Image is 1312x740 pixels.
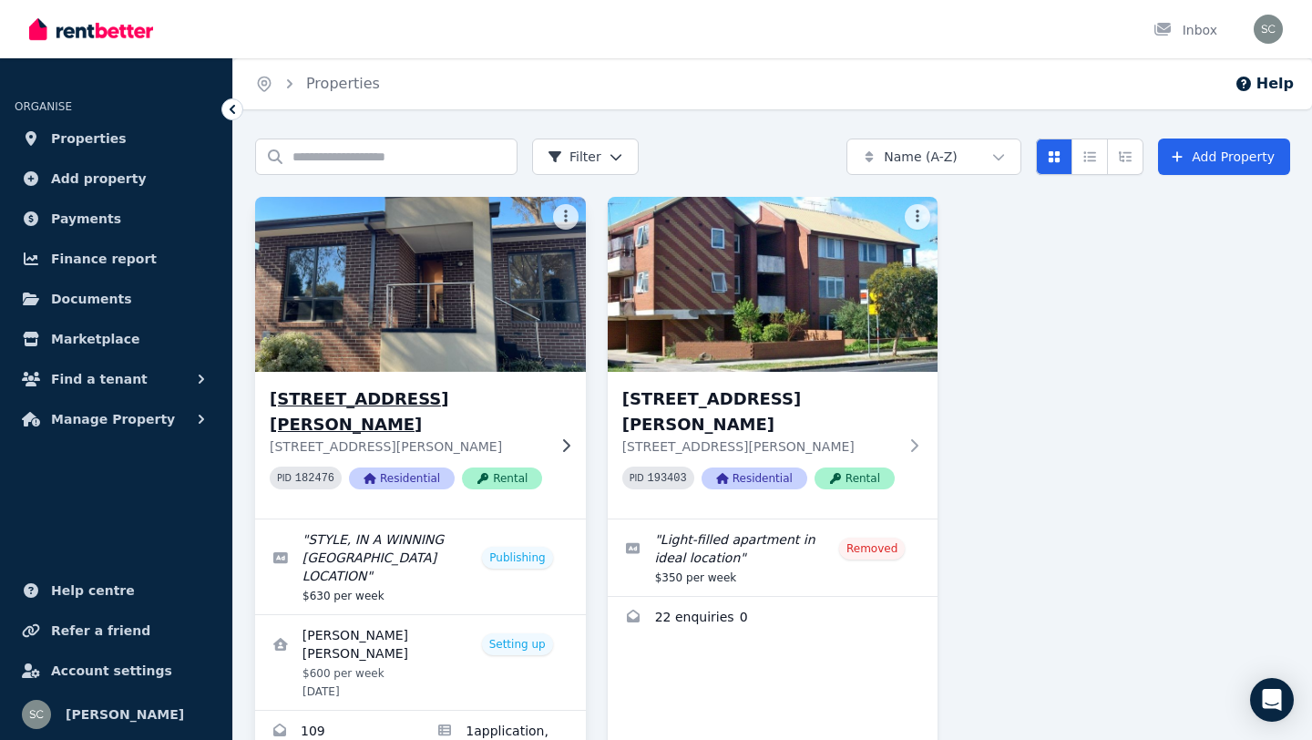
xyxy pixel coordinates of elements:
span: Filter [548,148,601,166]
button: Card view [1036,139,1072,175]
a: View details for Santos Carlos Recinos [255,615,586,710]
span: Payments [51,208,121,230]
span: ORGANISE [15,100,72,113]
img: RentBetter [29,15,153,43]
a: 2/10 Cameron Rd, Croydon[STREET_ADDRESS][PERSON_NAME][STREET_ADDRESS][PERSON_NAME]PID 182476Resid... [255,197,586,519]
button: More options [905,204,930,230]
a: Documents [15,281,218,317]
span: Find a tenant [51,368,148,390]
a: Enquiries for 5/41-43 Harding St, Coburg [608,597,938,641]
button: Help [1235,73,1294,95]
span: Rental [462,468,542,489]
span: Marketplace [51,328,139,350]
div: View options [1036,139,1143,175]
span: Rental [815,468,895,489]
a: Add property [15,160,218,197]
p: [STREET_ADDRESS][PERSON_NAME] [270,437,546,456]
button: Compact list view [1071,139,1108,175]
code: 182476 [295,472,334,485]
span: Add property [51,168,147,190]
a: Finance report [15,241,218,277]
img: susan campbell [1254,15,1283,44]
img: 5/41-43 Harding St, Coburg [608,197,938,372]
button: More options [553,204,579,230]
nav: Breadcrumb [233,58,402,109]
span: Manage Property [51,408,175,430]
h3: [STREET_ADDRESS][PERSON_NAME] [270,386,546,437]
span: Refer a friend [51,620,150,642]
span: Documents [51,288,132,310]
span: Residential [702,468,807,489]
a: Help centre [15,572,218,609]
button: Filter [532,139,639,175]
button: Find a tenant [15,361,218,397]
button: Name (A-Z) [846,139,1021,175]
span: Help centre [51,580,135,601]
h3: [STREET_ADDRESS][PERSON_NAME] [622,386,898,437]
a: Add Property [1158,139,1290,175]
span: Finance report [51,248,157,270]
a: 5/41-43 Harding St, Coburg[STREET_ADDRESS][PERSON_NAME][STREET_ADDRESS][PERSON_NAME]PID 193403Res... [608,197,938,519]
p: [STREET_ADDRESS][PERSON_NAME] [622,437,898,456]
small: PID [630,473,644,483]
div: Open Intercom Messenger [1250,678,1294,722]
a: Edit listing: Light-filled apartment in ideal location [608,519,938,596]
img: susan campbell [22,700,51,729]
a: Properties [306,75,380,92]
code: 193403 [648,472,687,485]
button: Manage Property [15,401,218,437]
a: Account settings [15,653,218,689]
a: Payments [15,200,218,237]
img: 2/10 Cameron Rd, Croydon [247,192,594,376]
small: PID [277,473,292,483]
a: Marketplace [15,321,218,357]
span: Residential [349,468,455,489]
span: [PERSON_NAME] [66,704,184,725]
a: Edit listing: STYLE, IN A WINNING CROYDON LOCATION [255,519,586,614]
span: Account settings [51,660,172,682]
span: Properties [51,128,127,149]
span: Name (A-Z) [884,148,958,166]
div: Inbox [1153,21,1217,39]
a: Refer a friend [15,612,218,649]
button: Expanded list view [1107,139,1143,175]
a: Properties [15,120,218,157]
